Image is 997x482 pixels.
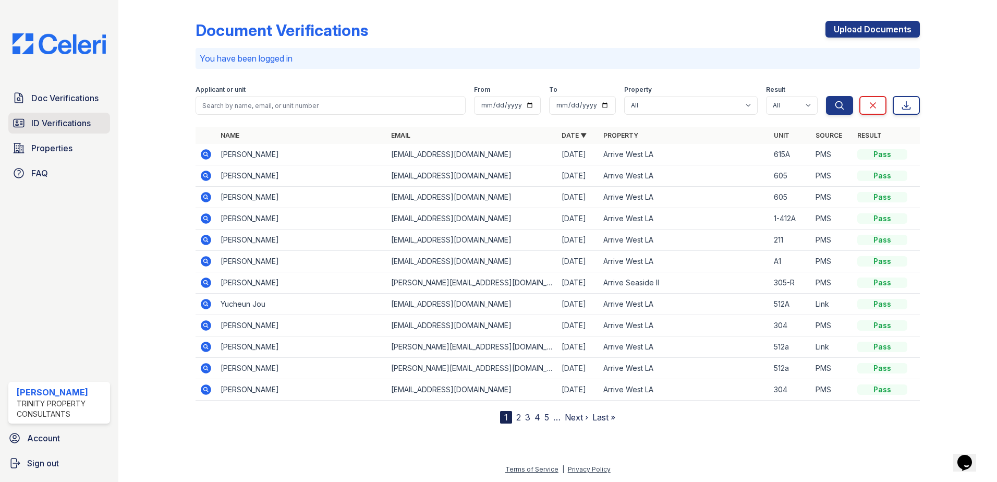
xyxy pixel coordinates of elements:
td: A1 [770,251,811,272]
div: Pass [857,256,907,267]
td: Arrive West LA [599,336,770,358]
td: Arrive West LA [599,358,770,379]
td: 304 [770,379,811,401]
a: 4 [534,412,540,423]
td: PMS [811,272,853,294]
div: 1 [500,411,512,424]
td: [PERSON_NAME] [216,358,387,379]
td: [EMAIL_ADDRESS][DOMAIN_NAME] [387,315,557,336]
td: [EMAIL_ADDRESS][DOMAIN_NAME] [387,230,557,251]
a: 3 [525,412,530,423]
a: Date ▼ [562,131,587,139]
div: Pass [857,171,907,181]
a: Name [221,131,239,139]
td: [DATE] [557,272,599,294]
td: PMS [811,144,853,165]
td: PMS [811,251,853,272]
div: Pass [857,363,907,373]
div: Pass [857,342,907,352]
td: Arrive West LA [599,294,770,315]
td: [DATE] [557,358,599,379]
a: Doc Verifications [8,88,110,109]
label: From [474,86,490,94]
div: Pass [857,235,907,245]
div: Pass [857,384,907,395]
td: 605 [770,165,811,187]
input: Search by name, email, or unit number [196,96,466,115]
a: Last » [592,412,615,423]
a: Privacy Policy [568,465,611,473]
td: [EMAIL_ADDRESS][DOMAIN_NAME] [387,379,557,401]
td: [EMAIL_ADDRESS][DOMAIN_NAME] [387,294,557,315]
td: PMS [811,187,853,208]
td: Arrive West LA [599,251,770,272]
td: PMS [811,165,853,187]
a: Email [391,131,410,139]
label: Result [766,86,785,94]
div: [PERSON_NAME] [17,386,106,399]
td: PMS [811,208,853,230]
div: Document Verifications [196,21,368,40]
span: … [553,411,561,424]
td: [EMAIL_ADDRESS][DOMAIN_NAME] [387,144,557,165]
label: Applicant or unit [196,86,246,94]
td: [DATE] [557,294,599,315]
div: Pass [857,149,907,160]
td: [PERSON_NAME] [216,187,387,208]
button: Sign out [4,453,114,474]
td: Arrive West LA [599,187,770,208]
td: 304 [770,315,811,336]
td: 615A [770,144,811,165]
td: [EMAIL_ADDRESS][DOMAIN_NAME] [387,165,557,187]
a: Next › [565,412,588,423]
td: Yucheun Jou [216,294,387,315]
td: [PERSON_NAME] [216,230,387,251]
td: [PERSON_NAME][EMAIL_ADDRESS][DOMAIN_NAME] [387,358,557,379]
td: Arrive West LA [599,315,770,336]
td: 512A [770,294,811,315]
img: CE_Logo_Blue-a8612792a0a2168367f1c8372b55b34899dd931a85d93a1a3d3e32e68fde9ad4.png [4,33,114,54]
td: [PERSON_NAME] [216,379,387,401]
td: Arrive Seaside II [599,272,770,294]
div: Pass [857,299,907,309]
div: Pass [857,278,907,288]
td: [DATE] [557,230,599,251]
td: 605 [770,187,811,208]
div: Pass [857,213,907,224]
td: PMS [811,315,853,336]
iframe: chat widget [953,440,987,472]
td: [DATE] [557,379,599,401]
td: [DATE] [557,336,599,358]
td: [EMAIL_ADDRESS][DOMAIN_NAME] [387,251,557,272]
td: Arrive West LA [599,208,770,230]
td: [PERSON_NAME][EMAIL_ADDRESS][DOMAIN_NAME] [387,336,557,358]
span: Doc Verifications [31,92,99,104]
span: Sign out [27,457,59,469]
span: FAQ [31,167,48,179]
a: Account [4,428,114,449]
td: Arrive West LA [599,165,770,187]
td: [DATE] [557,315,599,336]
a: Unit [774,131,789,139]
td: [DATE] [557,251,599,272]
td: 512a [770,336,811,358]
td: PMS [811,358,853,379]
td: 305-R [770,272,811,294]
a: ID Verifications [8,113,110,134]
div: Trinity Property Consultants [17,399,106,419]
a: Terms of Service [505,465,558,473]
td: [DATE] [557,165,599,187]
td: [DATE] [557,187,599,208]
td: [PERSON_NAME] [216,165,387,187]
td: [EMAIL_ADDRESS][DOMAIN_NAME] [387,208,557,230]
a: Source [816,131,842,139]
td: Arrive West LA [599,379,770,401]
a: 5 [544,412,549,423]
a: FAQ [8,163,110,184]
a: Property [603,131,638,139]
p: You have been logged in [200,52,916,65]
a: Properties [8,138,110,159]
td: Arrive West LA [599,144,770,165]
span: Account [27,432,60,444]
td: [PERSON_NAME][EMAIL_ADDRESS][DOMAIN_NAME] [387,272,557,294]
